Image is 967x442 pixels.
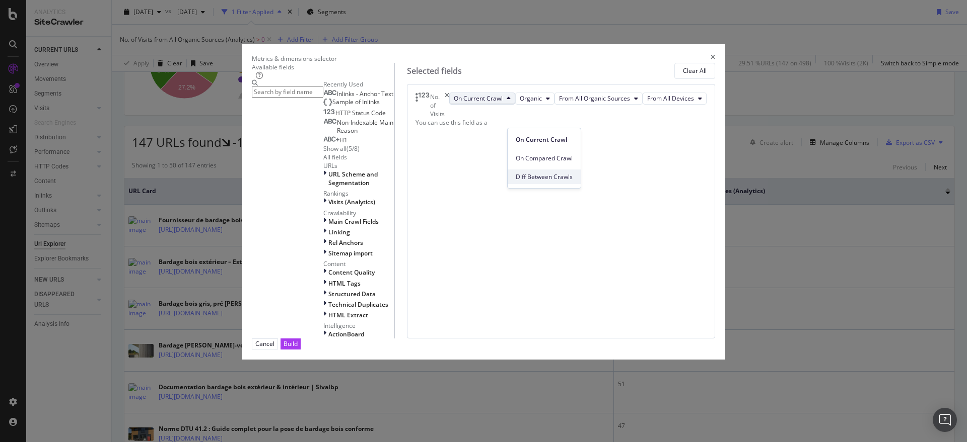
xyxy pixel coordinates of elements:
[335,109,386,117] span: HTTP Status Code
[323,321,394,330] div: Intelligence
[516,135,573,144] span: On Current Crawl
[328,300,388,309] span: Technical Duplicates
[337,90,393,98] span: Inlinks - Anchor Text
[407,65,462,77] div: Selected fields
[323,189,394,198] div: Rankings
[328,217,379,226] span: Main Crawl Fields
[520,94,542,103] span: Organic
[449,93,515,105] button: On Current Crawl
[674,63,715,79] button: Clear All
[323,153,394,161] div: All fields
[454,94,503,103] span: On Current Crawl
[328,238,363,247] span: Rel Anchors
[323,144,347,153] div: Show all
[332,98,380,106] span: Sample of Inlinks
[252,338,278,349] button: Cancel
[255,339,274,348] div: Cancel
[328,198,375,206] span: Visits (Analytics)
[711,54,715,63] div: times
[328,170,378,187] span: URL Scheme and Segmentation
[242,44,725,360] div: modal
[516,154,573,163] span: On Compared Crawl
[430,93,445,118] div: No. of Visits
[323,80,394,89] div: Recently Used
[337,118,393,135] span: Non-Indexable Main Reason
[252,63,394,71] div: Available fields
[559,94,630,103] span: From All Organic Sources
[416,93,707,118] div: No. of VisitstimesOn Current CrawlOrganicFrom All Organic SourcesFrom All Devices
[323,161,394,170] div: URLs
[323,209,394,217] div: Crawlability
[328,290,376,298] span: Structured Data
[683,66,707,75] div: Clear All
[339,136,348,144] span: H1
[252,86,323,98] input: Search by field name
[328,330,364,338] span: ActionBoard
[281,338,301,349] button: Build
[516,172,573,182] span: Diff Between Crawls
[252,54,337,63] div: Metrics & dimensions selector
[515,93,555,105] button: Organic
[555,93,643,105] button: From All Organic Sources
[328,279,361,288] span: HTML Tags
[328,268,375,277] span: Content Quality
[647,94,694,103] span: From All Devices
[284,339,298,348] div: Build
[445,93,449,118] div: times
[328,228,350,236] span: Linking
[643,93,707,105] button: From All Devices
[347,144,360,153] div: ( 5 / 8 )
[323,259,394,268] div: Content
[933,408,957,432] div: Open Intercom Messenger
[416,118,707,127] div: You can use this field as a
[328,311,368,319] span: HTML Extract
[328,249,373,257] span: Sitemap import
